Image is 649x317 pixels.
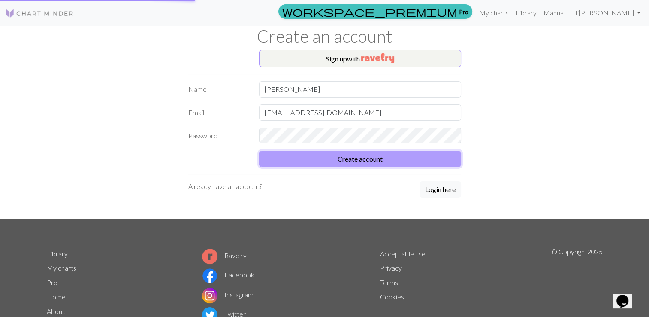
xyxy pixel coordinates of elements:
label: Password [183,128,254,144]
button: Sign upwith [259,50,461,67]
a: My charts [476,4,512,21]
button: Create account [259,151,461,167]
a: Manual [540,4,568,21]
img: Ravelry logo [202,249,217,264]
a: Home [47,293,66,301]
a: Hi[PERSON_NAME] [568,4,644,21]
a: Ravelry [202,251,247,259]
a: Library [47,250,68,258]
h1: Create an account [42,26,608,46]
a: Instagram [202,290,254,299]
a: Pro [47,278,57,287]
a: Acceptable use [380,250,426,258]
a: Privacy [380,264,402,272]
a: Facebook [202,271,254,279]
a: Pro [278,4,472,19]
img: Facebook logo [202,268,217,283]
label: Name [183,81,254,98]
span: workspace_premium [282,6,457,18]
img: Instagram logo [202,288,217,303]
a: About [47,307,65,315]
a: Cookies [380,293,404,301]
img: Logo [5,8,74,18]
a: Login here [420,181,461,198]
iframe: chat widget [613,283,640,308]
p: Already have an account? [188,181,262,192]
a: My charts [47,264,76,272]
button: Login here [420,181,461,198]
img: Ravelry [361,53,394,63]
label: Email [183,104,254,121]
a: Terms [380,278,398,287]
a: Library [512,4,540,21]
